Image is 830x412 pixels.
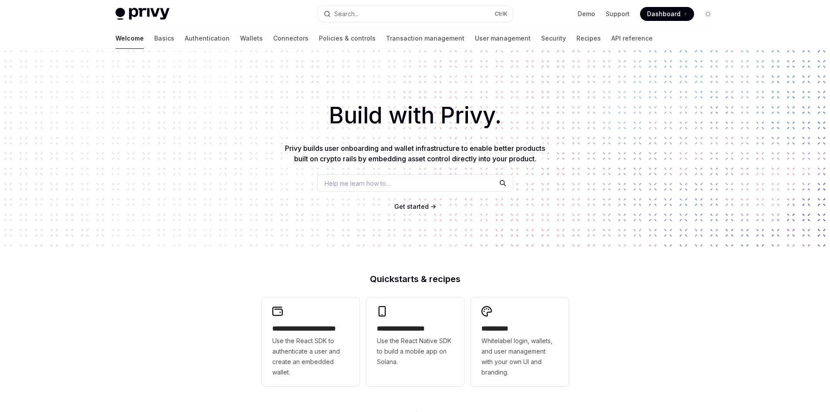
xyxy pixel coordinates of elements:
[285,144,545,163] span: Privy builds user onboarding and wallet infrastructure to enable better products built on crypto ...
[394,202,429,211] a: Get started
[606,10,630,18] a: Support
[185,28,230,49] a: Authentication
[240,28,263,49] a: Wallets
[115,8,169,20] img: light logo
[611,28,653,49] a: API reference
[262,275,569,283] h2: Quickstarts & recipes
[394,203,429,210] span: Get started
[471,297,569,386] a: **** *****Whitelabel login, wallets, and user management with your own UI and branding.
[14,99,816,133] h1: Build with Privy.
[640,7,694,21] a: Dashboard
[576,28,601,49] a: Recipes
[701,7,715,21] button: Toggle dark mode
[481,336,558,378] span: Whitelabel login, wallets, and user management with your own UI and branding.
[325,179,391,188] span: Help me learn how to…
[272,336,349,378] span: Use the React SDK to authenticate a user and create an embedded wallet.
[115,28,144,49] a: Welcome
[541,28,566,49] a: Security
[319,28,376,49] a: Policies & controls
[475,28,531,49] a: User management
[386,28,464,49] a: Transaction management
[377,336,454,367] span: Use the React Native SDK to build a mobile app on Solana.
[318,6,513,22] button: Open search
[578,10,595,18] a: Demo
[273,28,308,49] a: Connectors
[647,10,681,18] span: Dashboard
[334,9,359,19] div: Search...
[366,297,464,386] a: **** **** **** ***Use the React Native SDK to build a mobile app on Solana.
[154,28,174,49] a: Basics
[495,10,508,17] span: Ctrl K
